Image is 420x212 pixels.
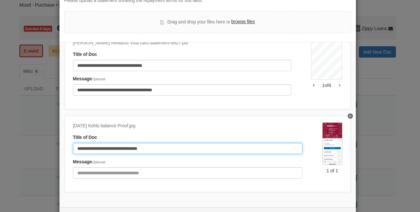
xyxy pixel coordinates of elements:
div: [PERSON_NAME] Rewards Visa card statement-6827.pdf [73,39,291,47]
label: Message [73,75,105,83]
button: Delete Screenshot of Actual Current Balance [348,113,353,119]
div: [DATE] Kohls balance Proof.jpg [73,122,303,130]
span: Optional [92,160,105,164]
img: Oct 2025 Kohls balance Proof.jpg [322,122,342,165]
div: 1 of 4 [311,82,342,89]
input: Document Title [73,143,303,154]
input: Document Title [73,60,291,71]
label: Title of Doc [73,51,97,58]
input: Include any comments on this document [73,84,291,96]
label: Title of Doc [73,134,97,141]
div: 1 of 1 [322,167,342,174]
input: Include any comments on this document [73,167,303,179]
label: Message [73,158,105,166]
div: Drag and drop your files here or [160,18,255,26]
span: Optional [92,77,105,81]
label: browse files [231,18,255,25]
